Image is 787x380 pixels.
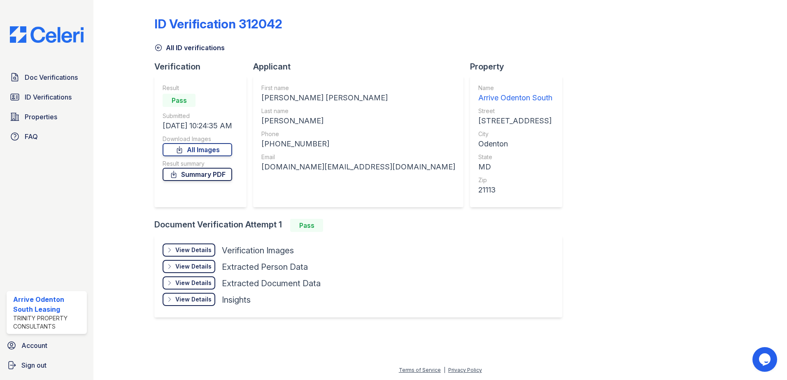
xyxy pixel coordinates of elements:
[470,61,569,72] div: Property
[261,84,455,92] div: First name
[163,94,196,107] div: Pass
[154,61,253,72] div: Verification
[163,160,232,168] div: Result summary
[478,138,552,150] div: Odenton
[7,109,87,125] a: Properties
[163,135,232,143] div: Download Images
[478,107,552,115] div: Street
[154,16,282,31] div: ID Verification 312042
[261,138,455,150] div: [PHONE_NUMBER]
[261,115,455,127] div: [PERSON_NAME]
[222,245,294,256] div: Verification Images
[21,341,47,350] span: Account
[163,143,232,156] a: All Images
[7,89,87,105] a: ID Verifications
[7,128,87,145] a: FAQ
[163,120,232,132] div: [DATE] 10:24:35 AM
[478,115,552,127] div: [STREET_ADDRESS]
[399,367,441,373] a: Terms of Service
[478,161,552,173] div: MD
[290,219,323,232] div: Pass
[253,61,470,72] div: Applicant
[163,112,232,120] div: Submitted
[478,130,552,138] div: City
[261,153,455,161] div: Email
[3,26,90,43] img: CE_Logo_Blue-a8612792a0a2168367f1c8372b55b34899dd931a85d93a1a3d3e32e68fde9ad4.png
[21,360,47,370] span: Sign out
[175,279,212,287] div: View Details
[261,130,455,138] div: Phone
[25,72,78,82] span: Doc Verifications
[175,262,212,271] div: View Details
[478,153,552,161] div: State
[222,278,321,289] div: Extracted Document Data
[175,246,212,254] div: View Details
[13,294,84,314] div: Arrive Odenton South Leasing
[13,314,84,331] div: Trinity Property Consultants
[25,112,57,122] span: Properties
[25,132,38,141] span: FAQ
[478,176,552,184] div: Zip
[3,357,90,373] a: Sign out
[163,84,232,92] div: Result
[478,84,552,104] a: Name Arrive Odenton South
[175,295,212,304] div: View Details
[478,184,552,196] div: 21113
[154,43,225,53] a: All ID verifications
[261,161,455,173] div: [DOMAIN_NAME][EMAIL_ADDRESS][DOMAIN_NAME]
[7,69,87,86] a: Doc Verifications
[478,92,552,104] div: Arrive Odenton South
[448,367,482,373] a: Privacy Policy
[222,294,251,306] div: Insights
[444,367,445,373] div: |
[752,347,779,372] iframe: chat widget
[25,92,72,102] span: ID Verifications
[261,92,455,104] div: [PERSON_NAME] [PERSON_NAME]
[222,261,308,273] div: Extracted Person Data
[154,219,569,232] div: Document Verification Attempt 1
[3,337,90,354] a: Account
[478,84,552,92] div: Name
[163,168,232,181] a: Summary PDF
[261,107,455,115] div: Last name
